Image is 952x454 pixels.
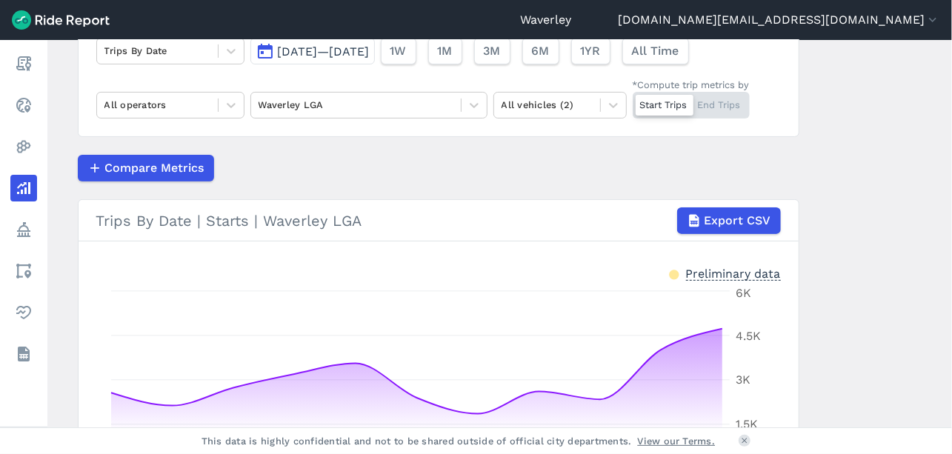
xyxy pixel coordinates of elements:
a: Heatmaps [10,133,37,160]
span: All Time [632,42,679,60]
button: 1YR [571,38,610,64]
button: [DATE]—[DATE] [250,38,375,64]
button: [DOMAIN_NAME][EMAIL_ADDRESS][DOMAIN_NAME] [618,11,940,29]
span: Export CSV [705,212,771,230]
span: Compare Metrics [105,159,204,177]
a: Analyze [10,175,37,201]
a: View our Terms. [638,434,716,448]
a: Report [10,50,37,77]
button: Compare Metrics [78,155,214,181]
button: 1W [381,38,416,64]
span: 1YR [581,42,601,60]
span: 6M [532,42,550,60]
span: 3M [484,42,501,60]
a: Waverley [520,11,571,29]
a: Policy [10,216,37,243]
span: 1W [390,42,407,60]
tspan: 4.5K [736,329,761,343]
button: 3M [474,38,510,64]
a: Datasets [10,341,37,367]
img: Ride Report [12,10,110,30]
button: 6M [522,38,559,64]
a: Realtime [10,92,37,118]
button: All Time [622,38,689,64]
button: 1M [428,38,462,64]
tspan: 1.5K [736,418,758,432]
span: [DATE]—[DATE] [278,44,370,59]
a: Health [10,299,37,326]
div: Trips By Date | Starts | Waverley LGA [96,207,781,234]
div: *Compute trip metrics by [633,78,750,92]
span: 1M [438,42,453,60]
button: Export CSV [677,207,781,234]
tspan: 6K [736,286,751,300]
tspan: 3K [736,373,750,387]
div: Preliminary data [686,265,781,281]
a: Areas [10,258,37,284]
